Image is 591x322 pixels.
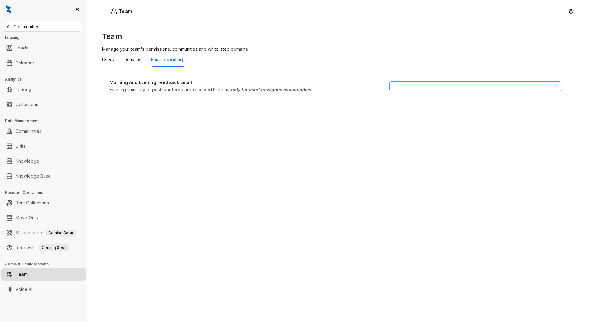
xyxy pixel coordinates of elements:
[1,155,86,167] li: Knowledge
[117,7,132,15] h5: Team
[1,125,86,138] li: Communities
[16,241,69,254] a: RenewalsComing Soon
[1,170,86,182] li: Knowledge Base
[102,31,576,41] h3: Team
[16,283,32,296] a: Voice AI
[16,42,28,54] a: Leads
[1,98,86,111] li: Collections
[46,230,76,236] span: Coming Soon
[1,226,86,239] li: Maintenance
[16,212,38,224] a: Move Outs
[1,283,86,296] li: Voice AI
[16,83,31,96] a: Leasing
[16,155,39,167] a: Knowledge
[1,140,86,152] li: Units
[16,197,49,209] a: Rent Collections
[16,268,28,281] a: Team
[16,57,34,69] a: Calendar
[109,79,389,86] h4: Morning And Evening Feedback Email
[5,261,87,267] h3: Admin & Configurations
[102,46,248,52] span: Manage your team's permissions, communities and whitelisted domains
[16,98,38,111] a: Collections
[1,42,86,54] li: Leads
[231,87,313,92] i: only for user’s assigned communities.
[16,125,41,138] a: Communities
[5,77,87,82] h3: Analytics
[1,83,86,96] li: Leasing
[1,268,86,281] li: Team
[1,212,86,224] li: Move Outs
[569,9,574,14] span: setting
[5,35,87,40] h3: Leasing
[5,190,87,195] h3: Resident Operations
[151,56,183,63] div: Email Reporting
[5,118,87,124] h3: Data Management
[124,56,141,63] div: Domains
[1,197,86,209] li: Rent Collections
[102,56,114,63] div: Users
[111,8,117,14] img: Users
[109,87,313,92] span: Evening summary of post tour feedback received that day
[1,57,86,69] li: Calendar
[7,22,77,31] span: Air Communities
[1,241,86,254] li: Renewals
[16,140,26,152] a: Units
[16,170,51,182] a: Knowledge Base
[39,244,69,251] span: Coming Soon
[6,5,11,14] img: logo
